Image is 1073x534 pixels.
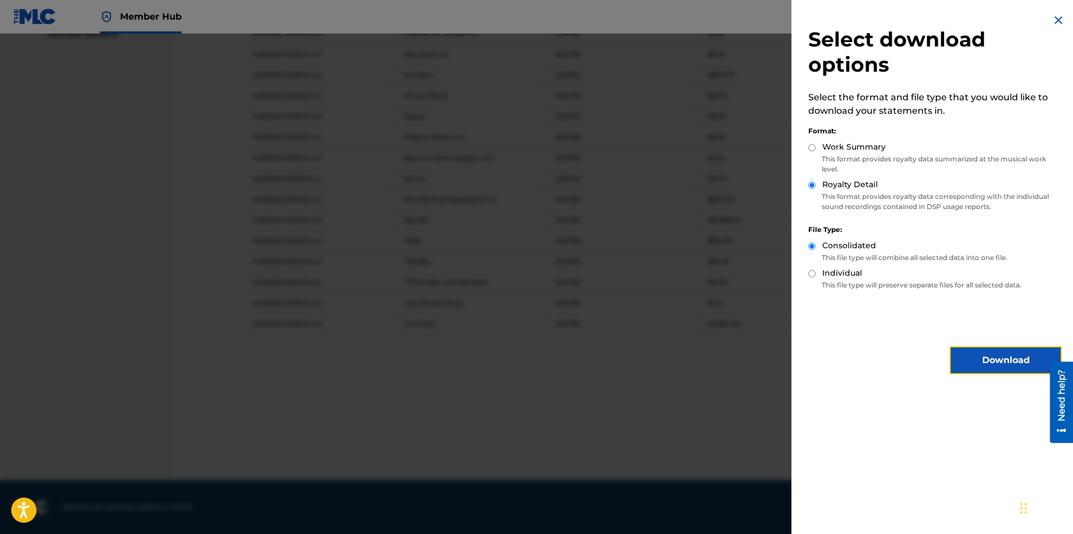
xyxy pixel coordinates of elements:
[120,10,182,23] span: Member Hub
[808,154,1062,174] p: This format provides royalty data summarized at the musical work level.
[808,27,1062,77] h2: Select download options
[808,253,1062,263] p: This file type will combine all selected data into one file.
[808,192,1062,212] p: This format provides royalty data corresponding with the individual sound recordings contained in...
[822,141,886,153] label: Work Summary
[808,225,1062,235] div: File Type:
[808,91,1062,118] p: Select the format and file type that you would like to download your statements in.
[950,346,1062,374] button: Download
[822,179,878,191] label: Royalty Detail
[12,8,27,59] div: Need help?
[808,280,1062,290] p: This file type will preserve separate files for all selected data.
[13,8,57,25] img: MLC Logo
[822,267,862,279] label: Individual
[822,240,876,252] label: Consolidated
[1020,491,1027,525] div: Drag
[1042,362,1073,443] iframe: Resource Center
[808,126,1062,136] div: Format:
[1017,480,1073,534] iframe: Chat Widget
[100,10,113,24] img: Top Rightsholder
